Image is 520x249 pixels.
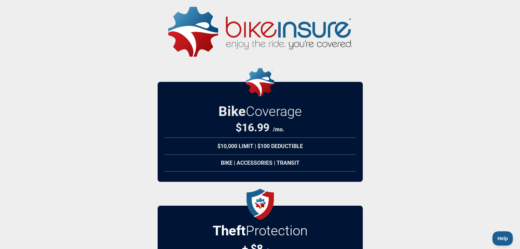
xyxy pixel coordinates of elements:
[492,231,513,246] iframe: Toggle Customer Support
[236,121,284,134] div: $16.99
[246,103,302,119] span: Coverage
[164,155,356,172] div: Bike | Accessories | Transit
[213,223,308,239] h2: Protection
[218,103,302,119] h2: Bike
[273,126,284,133] span: /mo.
[164,137,356,155] div: $10,000 Limit | $100 Deductible
[213,223,246,239] strong: Theft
